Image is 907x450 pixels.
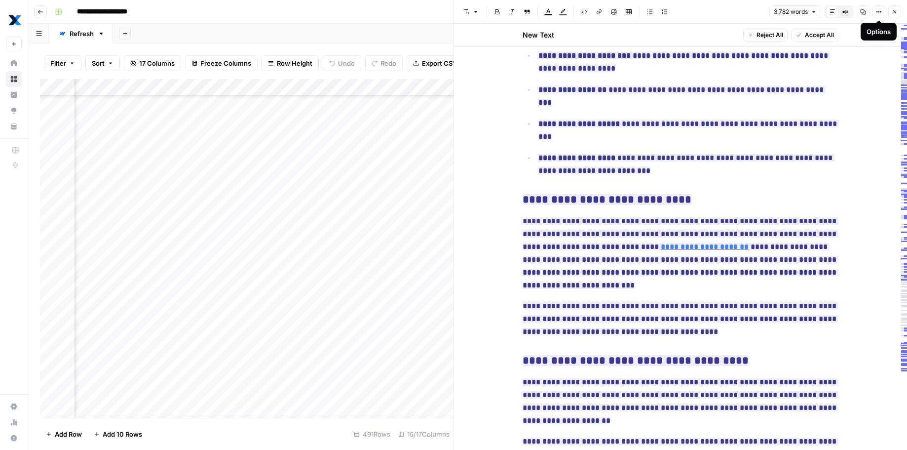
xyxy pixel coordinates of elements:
[88,426,148,442] button: Add 10 Rows
[277,58,312,68] span: Row Height
[6,11,24,29] img: MaintainX Logo
[6,71,22,87] a: Browse
[139,58,175,68] span: 17 Columns
[6,414,22,430] a: Usage
[743,29,788,41] button: Reject All
[523,30,554,40] h2: New Text
[70,29,94,39] div: Refresh
[50,58,66,68] span: Filter
[6,87,22,103] a: Insights
[338,58,355,68] span: Undo
[6,430,22,446] button: Help + Support
[365,55,403,71] button: Redo
[792,29,838,41] button: Accept All
[92,58,105,68] span: Sort
[50,24,113,43] a: Refresh
[867,27,891,37] div: Options
[124,55,181,71] button: 17 Columns
[805,31,834,40] span: Accept All
[262,55,319,71] button: Row Height
[774,7,808,16] span: 3,782 words
[350,426,394,442] div: 491 Rows
[185,55,258,71] button: Freeze Columns
[394,426,453,442] div: 16/17 Columns
[6,399,22,414] a: Settings
[6,8,22,33] button: Workspace: MaintainX
[323,55,361,71] button: Undo
[6,55,22,71] a: Home
[200,58,251,68] span: Freeze Columns
[769,5,821,18] button: 3,782 words
[103,429,142,439] span: Add 10 Rows
[40,426,88,442] button: Add Row
[85,55,120,71] button: Sort
[55,429,82,439] span: Add Row
[407,55,463,71] button: Export CSV
[6,103,22,119] a: Opportunities
[44,55,81,71] button: Filter
[756,31,783,40] span: Reject All
[380,58,396,68] span: Redo
[422,58,457,68] span: Export CSV
[6,119,22,134] a: Your Data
